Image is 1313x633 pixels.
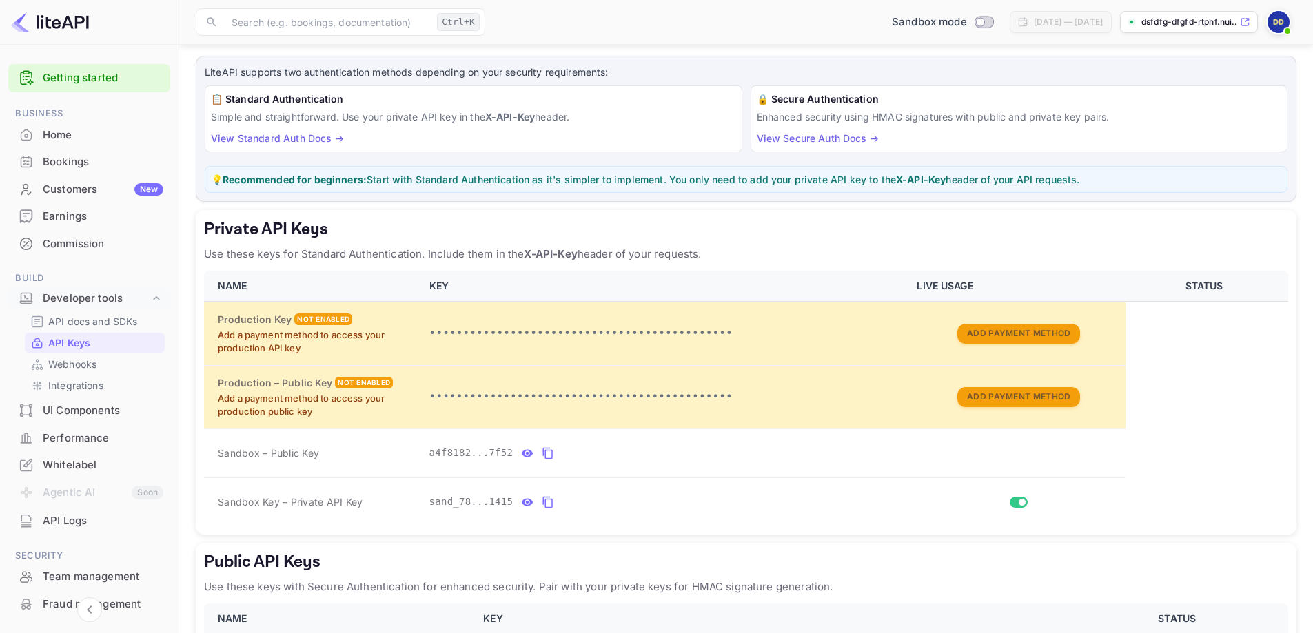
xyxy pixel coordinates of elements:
[11,11,89,33] img: LiteAPI logo
[204,218,1288,240] h5: Private API Keys
[757,132,879,144] a: View Secure Auth Docs →
[8,64,170,92] div: Getting started
[43,236,163,252] div: Commission
[134,183,163,196] div: New
[8,203,170,229] a: Earnings
[8,176,170,202] a: CustomersNew
[8,122,170,149] div: Home
[892,14,967,30] span: Sandbox mode
[211,110,736,124] p: Simple and straightforward. Use your private API key in the header.
[211,92,736,107] h6: 📋 Standard Authentication
[429,495,513,509] span: sand_78...1415
[43,513,163,529] div: API Logs
[8,508,170,535] div: API Logs
[204,271,1288,526] table: private api keys table
[8,231,170,256] a: Commission
[8,149,170,176] div: Bookings
[8,508,170,533] a: API Logs
[908,271,1126,302] th: LIVE USAGE
[43,70,163,86] a: Getting started
[211,132,344,144] a: View Standard Auth Docs →
[8,452,170,479] div: Whitelabel
[896,174,946,185] strong: X-API-Key
[957,387,1080,407] button: Add Payment Method
[211,172,1281,187] p: 💡 Start with Standard Authentication as it's simpler to implement. You only need to add your priv...
[294,313,352,325] div: Not enabled
[8,287,170,311] div: Developer tools
[43,430,163,446] div: Performance
[1034,16,1103,28] div: [DATE] — [DATE]
[8,591,170,618] div: Fraud management
[8,106,170,121] span: Business
[48,335,90,350] p: API Keys
[218,375,332,391] h6: Production – Public Key
[223,174,367,185] strong: Recommended for beginners:
[204,551,1288,573] h5: Public API Keys
[8,176,170,203] div: CustomersNew
[1141,16,1237,28] p: dsfdfg-dfgfd-rtphf.nui...
[43,127,163,143] div: Home
[43,457,163,473] div: Whitelabel
[8,397,170,424] div: UI Components
[43,403,163,419] div: UI Components
[43,596,163,612] div: Fraud management
[8,591,170,616] a: Fraud management
[429,388,901,405] p: •••••••••••••••••••••••••••••••••••••••••••••
[218,312,292,327] h6: Production Key
[524,247,577,260] strong: X-API-Key
[30,314,159,329] a: API docs and SDKs
[8,452,170,477] a: Whitelabel
[886,14,999,30] div: Switch to Production mode
[957,390,1080,402] a: Add Payment Method
[8,563,170,589] a: Team management
[204,579,1288,595] p: Use these keys with Secure Authentication for enhanced security. Pair with your private keys for ...
[429,446,513,460] span: a4f8182...7f52
[8,548,170,563] span: Security
[8,397,170,423] a: UI Components
[48,378,103,393] p: Integrations
[8,425,170,452] div: Performance
[429,325,901,342] p: •••••••••••••••••••••••••••••••••••••••••••••
[30,335,159,350] a: API Keys
[218,446,319,460] span: Sandbox – Public Key
[421,271,909,302] th: KEY
[43,209,163,225] div: Earnings
[30,378,159,393] a: Integrations
[957,326,1080,338] a: Add Payment Method
[205,65,1287,80] p: LiteAPI supports two authentication methods depending on your security requirements:
[8,425,170,450] a: Performance
[25,354,165,374] div: Webhooks
[757,110,1282,124] p: Enhanced security using HMAC signatures with public and private key pairs.
[77,597,102,622] button: Collapse navigation
[8,203,170,230] div: Earnings
[1268,11,1290,33] img: dsfdfg dfgfd
[957,324,1080,344] button: Add Payment Method
[48,314,138,329] p: API docs and SDKs
[43,154,163,170] div: Bookings
[204,271,421,302] th: NAME
[1126,271,1288,302] th: STATUS
[437,13,480,31] div: Ctrl+K
[8,563,170,590] div: Team management
[8,231,170,258] div: Commission
[8,149,170,174] a: Bookings
[30,357,159,371] a: Webhooks
[485,111,535,123] strong: X-API-Key
[25,333,165,353] div: API Keys
[25,311,165,331] div: API docs and SDKs
[218,496,363,508] span: Sandbox Key – Private API Key
[43,291,150,307] div: Developer tools
[43,182,163,198] div: Customers
[25,375,165,395] div: Integrations
[218,329,413,355] p: Add a payment method to access your production API key
[43,569,163,585] div: Team management
[335,377,393,388] div: Not enabled
[8,122,170,147] a: Home
[218,392,413,419] p: Add a payment method to access your production public key
[204,246,1288,262] p: Use these keys for Standard Authentication. Include them in the header of your requests.
[757,92,1282,107] h6: 🔒 Secure Authentication
[8,271,170,286] span: Build
[223,8,431,36] input: Search (e.g. bookings, documentation)
[48,357,96,371] p: Webhooks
